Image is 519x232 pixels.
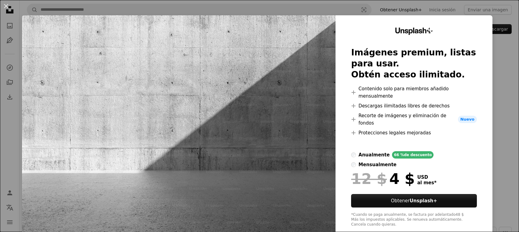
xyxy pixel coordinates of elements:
h2: Imágenes premium, listas para usar. Obtén acceso ilimitado. [351,47,477,80]
input: anualmente66 %de descuento [351,152,356,157]
strong: Unsplash+ [410,198,437,204]
li: Descargas ilimitadas libres de derechos [351,102,477,110]
div: anualmente [358,151,390,159]
div: 66 % de descuento [392,151,434,159]
input: mensualmente [351,162,356,167]
li: Recorte de imágenes y eliminación de fondos [351,112,477,127]
div: 4 $ [351,171,415,187]
span: 12 $ [351,171,387,187]
button: ObtenerUnsplash+ [351,194,477,208]
span: al mes * [417,180,437,185]
li: Contenido solo para miembros añadido mensualmente [351,85,477,100]
li: Protecciones legales mejoradas [351,129,477,137]
div: *Cuando se paga anualmente, se factura por adelantado 48 $ Más los impuestos aplicables. Se renue... [351,212,477,227]
div: mensualmente [358,161,396,168]
span: Nuevo [458,116,477,123]
span: USD [417,174,437,180]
